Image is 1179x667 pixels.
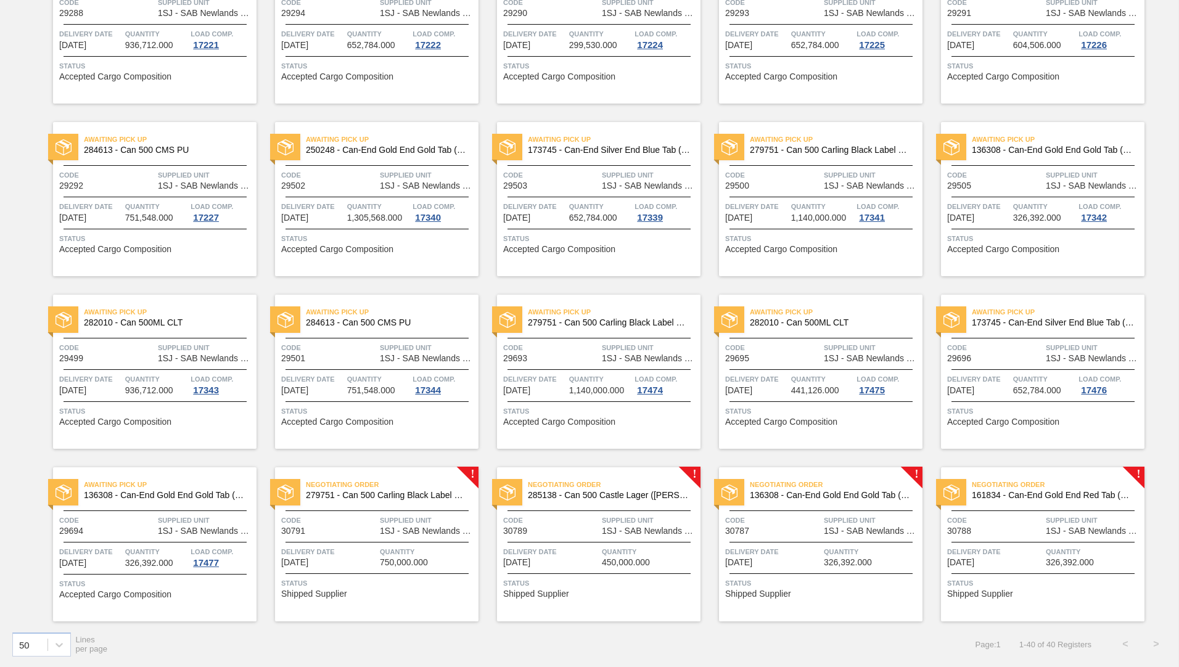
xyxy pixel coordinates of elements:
span: 284613 - Can 500 CMS PU [84,145,247,155]
span: Code [725,514,821,526]
span: Awaiting Pick Up [972,133,1144,145]
span: 751,548.000 [125,213,173,223]
span: Supplied Unit [1046,342,1141,354]
span: Supplied Unit [824,169,919,181]
span: Code [281,342,377,354]
span: Code [59,169,155,181]
span: Status [59,232,253,245]
span: Awaiting Pick Up [750,133,922,145]
span: Load Comp. [413,28,455,40]
div: 17475 [857,385,887,395]
a: Load Comp.17342 [1078,200,1141,223]
span: Load Comp. [635,28,677,40]
span: Delivery Date [59,28,122,40]
span: 282010 - Can 500ML CLT [84,318,247,327]
span: 652,784.000 [791,41,839,50]
a: Load Comp.17221 [191,28,253,50]
div: 17222 [413,40,443,50]
a: Load Comp.17222 [413,28,475,50]
span: 1SJ - SAB Newlands Brewery [824,9,919,18]
span: Quantity [125,373,188,385]
span: 1SJ - SAB Newlands Brewery [1046,181,1141,190]
span: Quantity [791,28,854,40]
img: status [943,139,959,155]
span: 136308 - Can-End Gold End Gold Tab (202) [84,491,247,500]
span: Quantity [569,28,632,40]
span: Quantity [791,373,854,385]
span: Code [947,514,1043,526]
span: 750,000.000 [380,558,428,567]
div: 17226 [1078,40,1109,50]
span: 06/22/2025 [281,41,308,50]
span: Quantity [1046,546,1141,558]
span: Awaiting Pick Up [528,133,700,145]
span: 07/06/2025 [725,386,752,395]
img: status [277,139,294,155]
span: 06/25/2025 [947,41,974,50]
span: Accepted Cargo Composition [503,417,615,427]
span: Delivery Date [503,373,566,385]
span: Delivery Date [503,200,566,213]
span: 1SJ - SAB Newlands Brewery [602,354,697,363]
a: Load Comp.17343 [191,373,253,395]
span: Negotiating Order [306,478,479,491]
a: Load Comp.17474 [635,373,697,395]
span: Quantity [1013,28,1076,40]
span: 29291 [947,9,971,18]
img: status [499,139,516,155]
a: Load Comp.17477 [191,546,253,568]
span: 285138 - Can 500 Castle Lager (Charles) [528,491,691,500]
span: 1SJ - SAB Newlands Brewery [380,526,475,536]
span: 652,784.000 [569,213,617,223]
span: 936,712.000 [125,386,173,395]
a: statusAwaiting Pick Up284613 - Can 500 CMS PUCode29501Supplied Unit1SJ - SAB Newlands BreweryDeli... [257,295,479,449]
span: 326,392.000 [1013,213,1061,223]
img: status [499,485,516,501]
span: 1SJ - SAB Newlands Brewery [1046,354,1141,363]
span: Accepted Cargo Composition [503,245,615,254]
a: Load Comp.17340 [413,200,475,223]
span: Code [59,514,155,526]
span: 1SJ - SAB Newlands Brewery [158,181,253,190]
span: Load Comp. [635,373,677,385]
span: 29288 [59,9,83,18]
span: Status [281,232,475,245]
span: 08/19/2025 [947,558,974,567]
span: Negotiating Order [750,478,922,491]
span: Accepted Cargo Composition [59,245,171,254]
span: Status [947,405,1141,417]
span: Status [59,60,253,72]
div: 17339 [635,213,665,223]
span: Delivery Date [281,373,344,385]
a: Load Comp.17227 [191,200,253,223]
span: Code [725,342,821,354]
span: 29694 [59,526,83,536]
span: 1SJ - SAB Newlands Brewery [602,9,697,18]
span: 936,712.000 [125,41,173,50]
span: Load Comp. [635,200,677,213]
a: statusAwaiting Pick Up279751 - Can 500 Carling Black Label RefreshCode29500Supplied Unit1SJ - SAB... [700,122,922,276]
span: 06/28/2025 [503,213,530,223]
a: Load Comp.17344 [413,373,475,395]
span: Load Comp. [1078,373,1121,385]
span: Supplied Unit [602,342,697,354]
span: Quantity [347,200,410,213]
img: status [721,312,737,328]
img: status [277,485,294,501]
span: Load Comp. [191,200,233,213]
img: status [499,312,516,328]
div: 17474 [635,385,665,395]
span: Delivery Date [281,200,344,213]
span: Delivery Date [503,546,599,558]
span: Quantity [1013,200,1076,213]
span: Status [503,232,697,245]
span: 08/17/2025 [281,558,308,567]
a: statusAwaiting Pick Up173745 - Can-End Silver End Blue Tab (Eazy Snow)Code29696Supplied Unit1SJ -... [922,295,1144,449]
span: Awaiting Pick Up [84,478,257,491]
span: Code [281,514,377,526]
span: Load Comp. [857,28,899,40]
span: Load Comp. [857,373,899,385]
span: Awaiting Pick Up [750,306,922,318]
span: Supplied Unit [824,514,919,526]
span: 136308 - Can-End Gold End Gold Tab (202) [972,145,1135,155]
